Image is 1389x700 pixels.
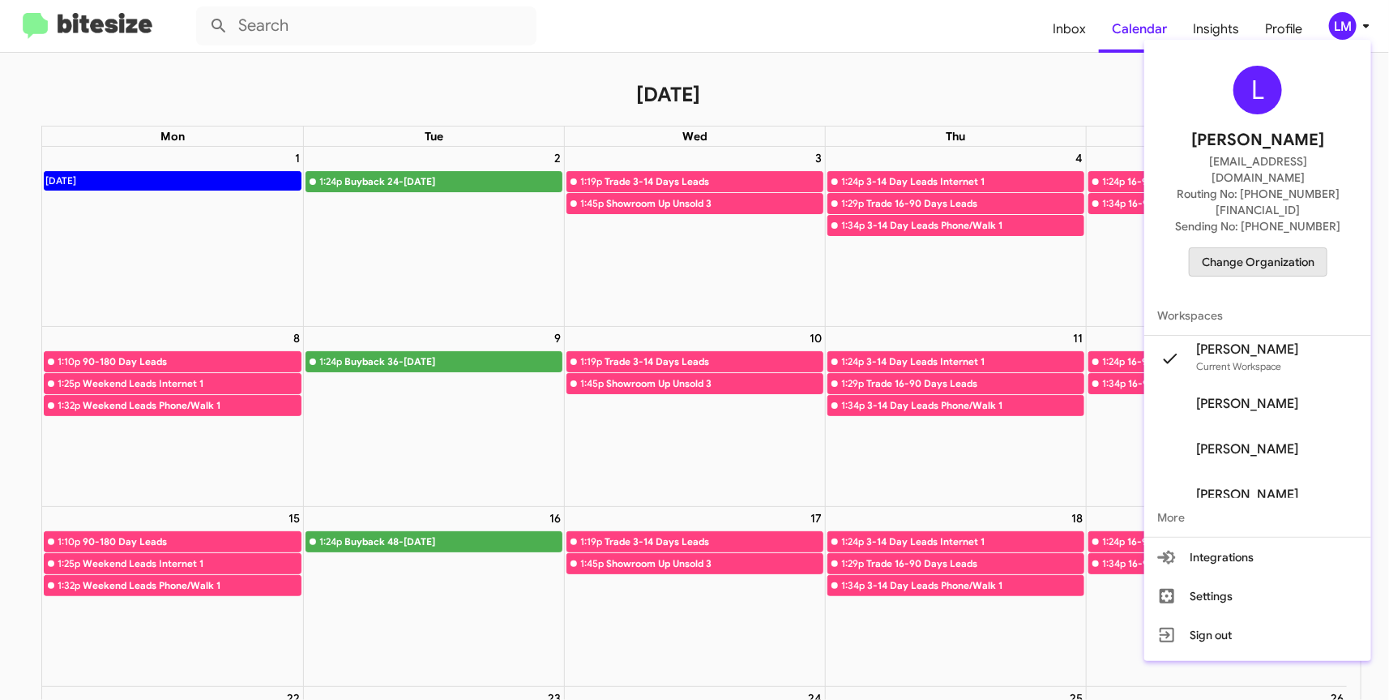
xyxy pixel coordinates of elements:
[1175,218,1340,234] span: Sending No: [PHONE_NUMBER]
[1189,247,1327,277] button: Change Organization
[1144,296,1371,335] span: Workspaces
[1196,341,1298,358] span: [PERSON_NAME]
[1196,487,1298,503] span: [PERSON_NAME]
[1196,360,1281,372] span: Current Workspace
[1144,616,1371,655] button: Sign out
[1196,396,1298,412] span: [PERSON_NAME]
[1164,153,1352,186] span: [EMAIL_ADDRESS][DOMAIN_NAME]
[1144,538,1371,577] button: Integrations
[1196,441,1298,457] span: [PERSON_NAME]
[1233,66,1282,114] div: L
[1144,577,1371,616] button: Settings
[1202,248,1314,276] span: Change Organization
[1164,186,1352,218] span: Routing No: [PHONE_NUMBER][FINANCIAL_ID]
[1144,498,1371,537] span: More
[1191,127,1324,153] span: [PERSON_NAME]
